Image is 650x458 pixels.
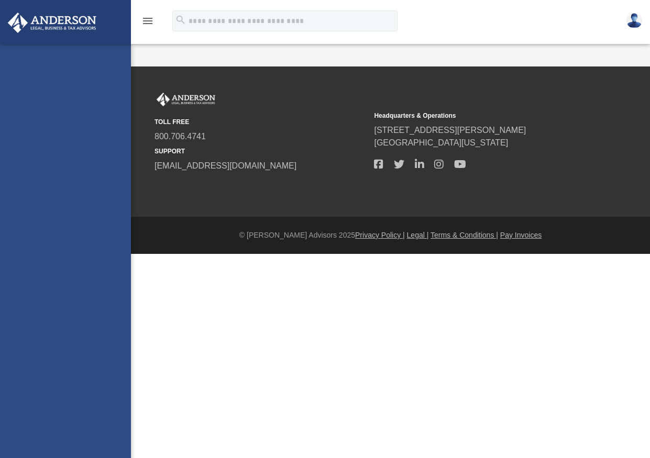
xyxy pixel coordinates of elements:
a: Terms & Conditions | [431,231,498,239]
a: [GEOGRAPHIC_DATA][US_STATE] [374,138,508,147]
a: [EMAIL_ADDRESS][DOMAIN_NAME] [155,161,296,170]
i: search [175,14,186,26]
a: Privacy Policy | [355,231,405,239]
img: Anderson Advisors Platinum Portal [5,13,100,33]
a: menu [141,20,154,27]
a: Legal | [407,231,429,239]
i: menu [141,15,154,27]
small: Headquarters & Operations [374,111,586,120]
a: 800.706.4741 [155,132,206,141]
a: Pay Invoices [500,231,542,239]
small: TOLL FREE [155,117,367,127]
small: SUPPORT [155,147,367,156]
a: [STREET_ADDRESS][PERSON_NAME] [374,126,526,135]
img: Anderson Advisors Platinum Portal [155,93,217,106]
div: © [PERSON_NAME] Advisors 2025 [131,230,650,241]
img: User Pic [626,13,642,28]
